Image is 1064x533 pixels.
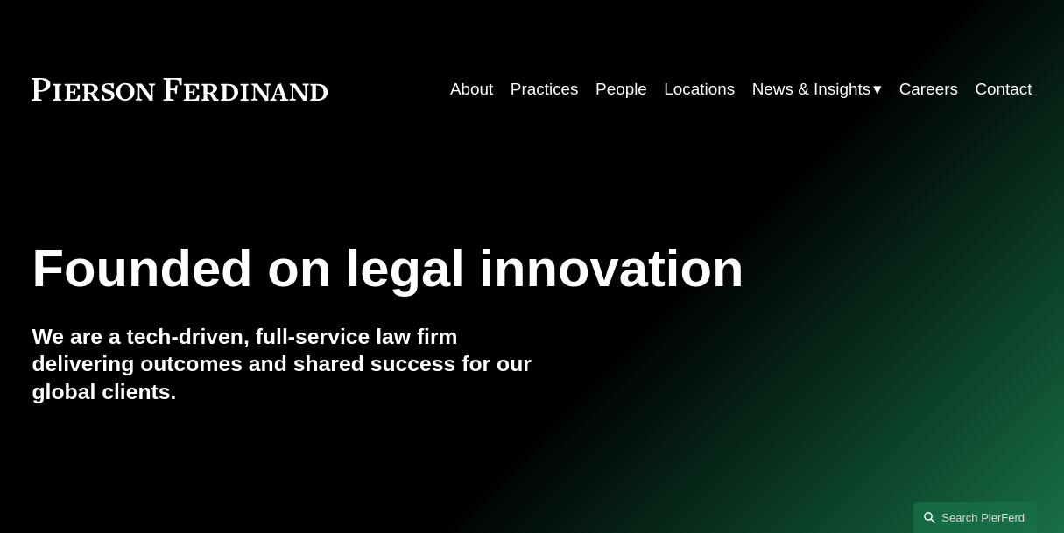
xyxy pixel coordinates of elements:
[899,74,958,107] a: Careers
[752,74,883,107] a: folder dropdown
[913,502,1036,533] a: Search this site
[595,74,647,107] a: People
[752,74,871,104] span: News & Insights
[975,74,1032,107] a: Contact
[664,74,735,107] a: Locations
[32,323,532,405] h4: We are a tech-driven, full-service law firm delivering outcomes and shared success for our global...
[450,74,493,107] a: About
[32,239,865,298] h1: Founded on legal innovation
[511,74,579,107] a: Practices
